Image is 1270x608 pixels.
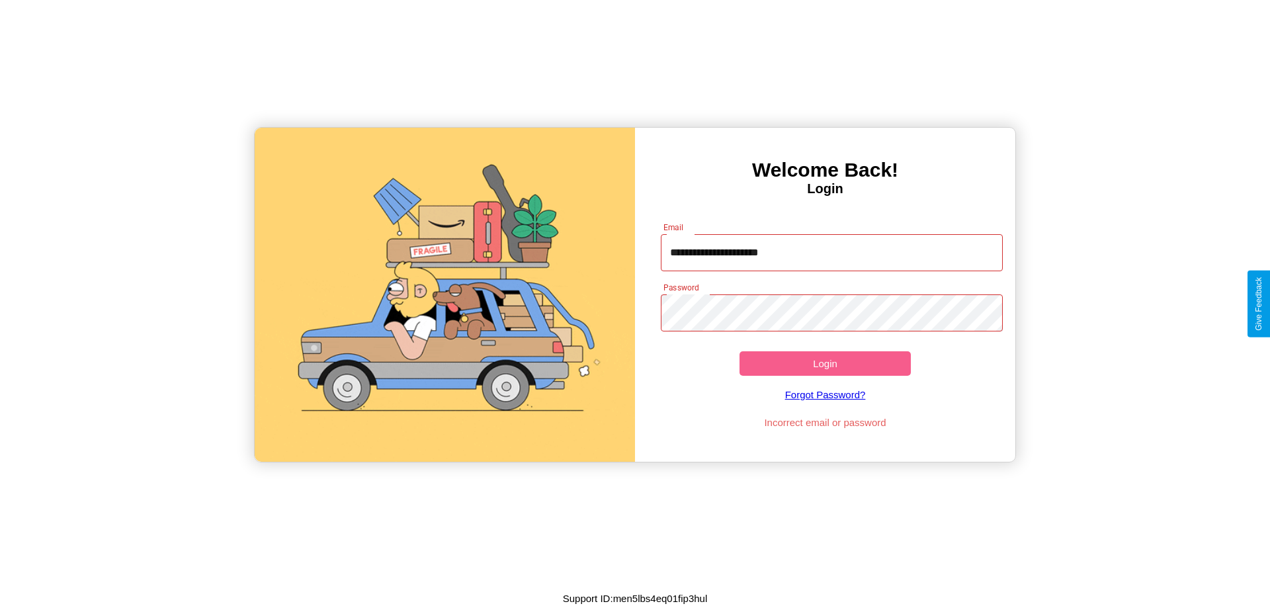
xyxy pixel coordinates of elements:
img: gif [255,128,635,462]
label: Password [663,282,698,293]
div: Give Feedback [1254,277,1263,331]
h4: Login [635,181,1015,196]
button: Login [740,351,911,376]
p: Incorrect email or password [654,413,997,431]
h3: Welcome Back! [635,159,1015,181]
a: Forgot Password? [654,376,997,413]
p: Support ID: men5lbs4eq01fip3hul [563,589,708,607]
label: Email [663,222,684,233]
